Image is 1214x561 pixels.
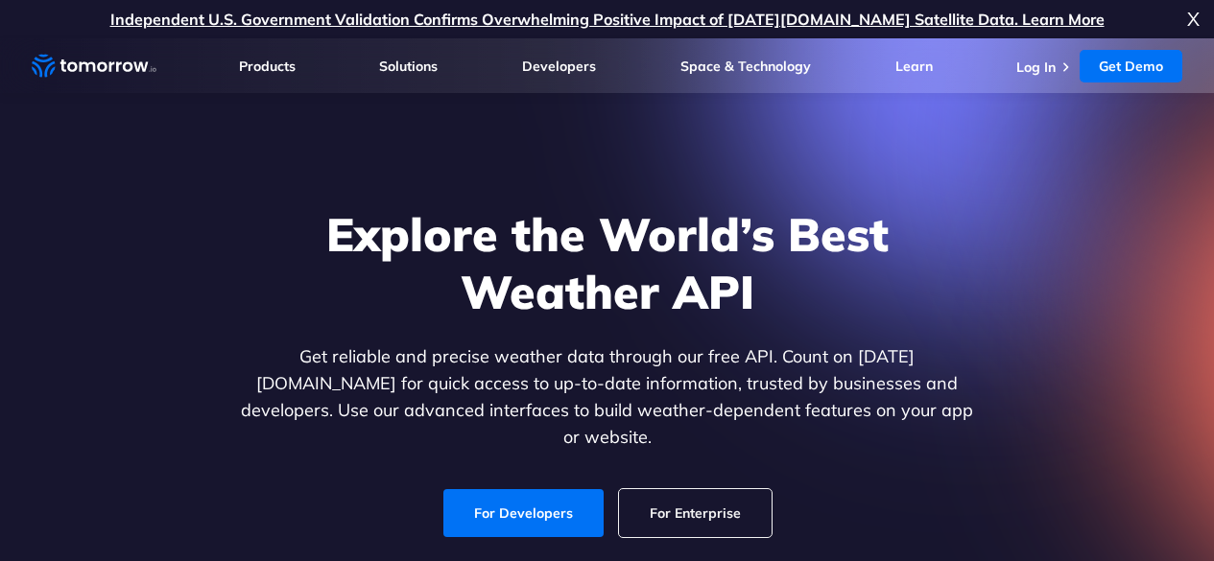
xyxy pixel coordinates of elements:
[239,58,296,75] a: Products
[379,58,438,75] a: Solutions
[237,343,978,451] p: Get reliable and precise weather data through our free API. Count on [DATE][DOMAIN_NAME] for quic...
[110,10,1105,29] a: Independent U.S. Government Validation Confirms Overwhelming Positive Impact of [DATE][DOMAIN_NAM...
[619,489,772,537] a: For Enterprise
[680,58,811,75] a: Space & Technology
[1080,50,1182,82] a: Get Demo
[1016,58,1056,76] a: Log In
[237,205,978,320] h1: Explore the World’s Best Weather API
[522,58,596,75] a: Developers
[895,58,933,75] a: Learn
[443,489,604,537] a: For Developers
[32,52,156,81] a: Home link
